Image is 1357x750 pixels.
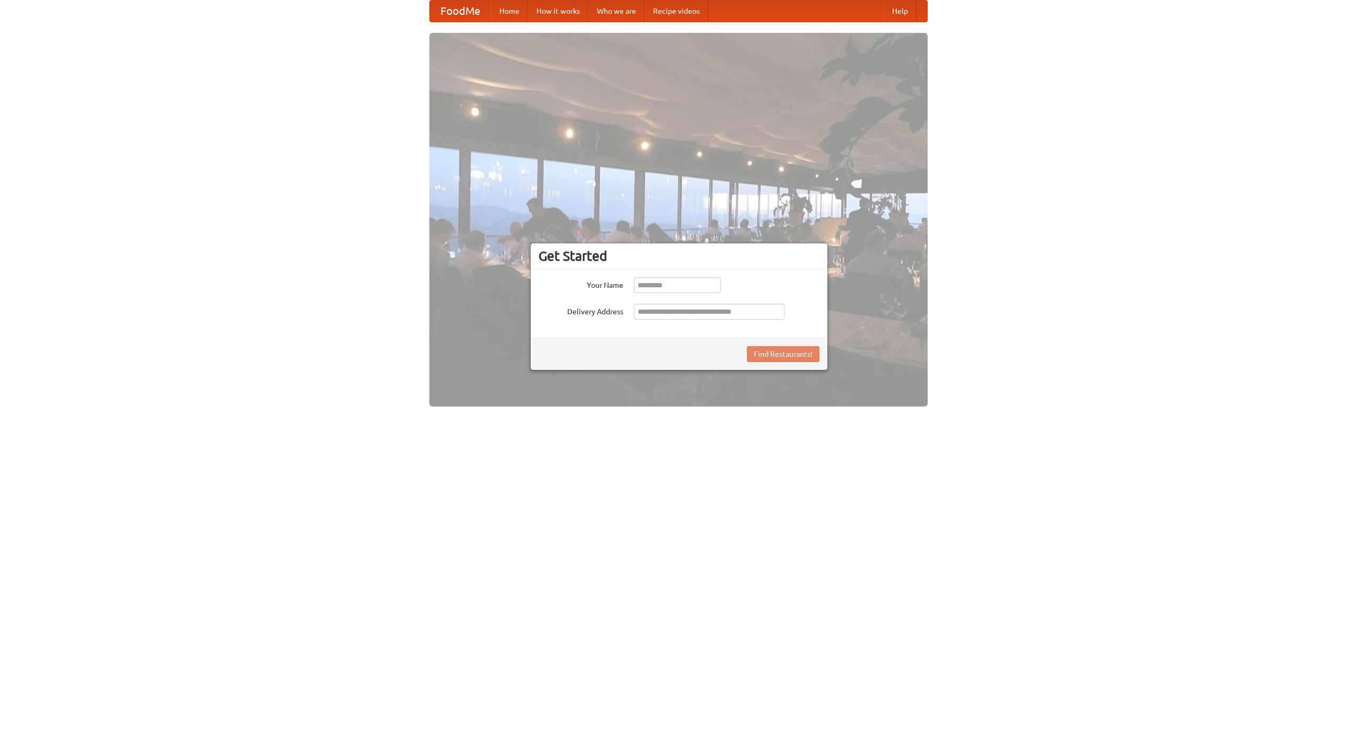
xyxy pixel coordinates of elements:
a: Help [884,1,917,22]
a: Recipe videos [645,1,708,22]
a: Home [491,1,528,22]
button: Find Restaurants! [747,346,820,362]
label: Delivery Address [539,304,623,317]
a: How it works [528,1,588,22]
a: Who we are [588,1,645,22]
a: FoodMe [430,1,491,22]
h3: Get Started [539,248,820,264]
label: Your Name [539,277,623,290]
